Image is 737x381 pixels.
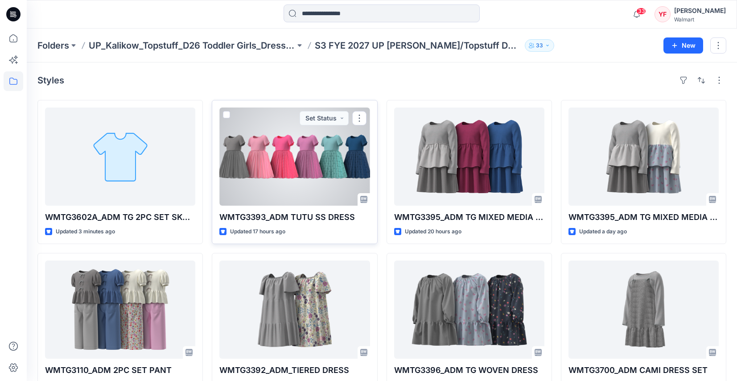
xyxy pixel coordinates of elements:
button: 33 [525,39,554,52]
p: 33 [536,41,543,50]
p: WMTG3110_ADM 2PC SET PANT [45,364,195,377]
a: WMTG3393_ADM TUTU SS DRESS [219,108,370,206]
p: WMTG3602A_ADM TG 2PC SET SKORT [45,211,195,224]
p: Updated 17 hours ago [230,227,285,236]
p: S3 FYE 2027 UP [PERSON_NAME]/Topstuff D26 Toddler Girl [315,39,521,52]
a: WMTG3602A_ADM TG 2PC SET SKORT [45,108,195,206]
a: WMTG3700_ADM CAMI DRESS SET [568,261,719,359]
p: WMTG3395_ADM TG MIXED MEDIA DRESS [568,211,719,224]
a: WMTG3395_ADM TG MIXED MEDIA W. RUFFLE HEADER DRESS [394,108,544,206]
div: [PERSON_NAME] [674,5,726,16]
a: UP_Kalikow_Topstuff_D26 Toddler Girls_Dresses & Sets [89,39,295,52]
a: WMTG3395_ADM TG MIXED MEDIA DRESS [568,108,719,206]
p: WMTG3392_ADM_TIERED DRESS [219,364,370,377]
button: New [663,37,703,54]
h4: Styles [37,75,64,86]
a: WMTG3396_ADM TG WOVEN DRESS [394,261,544,359]
p: Updated 3 minutes ago [56,227,115,236]
p: Updated a day ago [579,227,627,236]
p: WMTG3395_ADM TG MIXED MEDIA W. RUFFLE HEADER DRESS [394,211,544,224]
a: Folders [37,39,69,52]
div: YF [655,6,671,22]
span: 33 [636,8,646,15]
p: WMTG3393_ADM TUTU SS DRESS [219,211,370,224]
p: WMTG3700_ADM CAMI DRESS SET [568,364,719,377]
div: Walmart [674,16,726,23]
a: WMTG3110_ADM 2PC SET PANT [45,261,195,359]
a: WMTG3392_ADM_TIERED DRESS [219,261,370,359]
p: WMTG3396_ADM TG WOVEN DRESS [394,364,544,377]
p: Updated 20 hours ago [405,227,461,236]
